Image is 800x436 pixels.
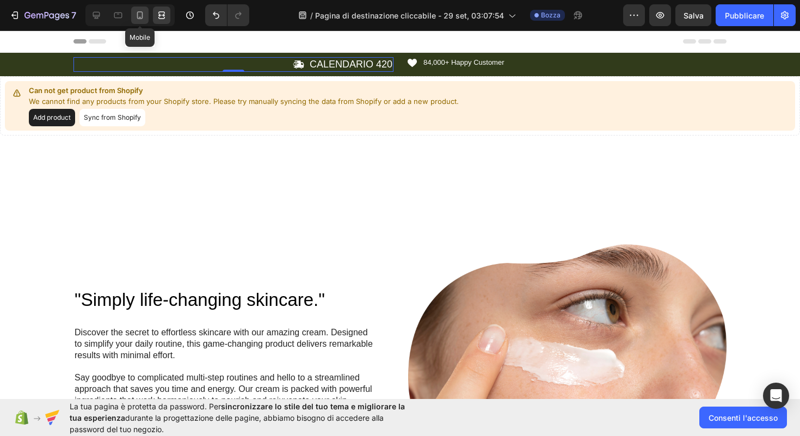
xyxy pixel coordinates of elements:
[70,413,384,434] font: durante la progettazione delle pagine, abbiamo bisogno di accedere alla password del tuo negozio.
[4,4,81,26] button: 7
[315,11,504,20] font: Pagina di destinazione cliccabile - 29 set, 03:07:54
[423,28,504,37] p: 84,000+ Happy Customer
[70,402,405,422] font: sincronizzare lo stile del tuo tema e migliorare la tua esperienza
[79,78,145,96] button: Sync from Shopify
[684,11,704,20] font: Salva
[73,257,374,283] h2: "Simply life-changing skincare."
[675,4,711,26] button: Salva
[725,11,764,20] font: Pubblicare
[29,66,459,77] p: We cannot find any products from your Shopify store. Please try manually syncing the data from Sh...
[70,402,221,411] font: La tua pagina è protetta da password. Per
[310,28,392,40] p: CALENDARIO 420
[29,55,459,66] p: Can not get product from Shopify
[75,342,373,421] p: Say goodbye to complicated multi-step routines and hello to a streamlined approach that saves you...
[699,407,787,428] button: Consenti l'accesso
[541,11,561,19] font: Bozza
[205,4,249,26] div: Annulla/Ripristina
[763,383,789,409] div: Apri Intercom Messenger
[310,11,313,20] font: /
[29,78,75,96] button: Add product
[716,4,773,26] button: Pubblicare
[709,413,778,422] font: Consenti l'accesso
[75,297,373,330] p: Discover the secret to effortless skincare with our amazing cream. Designed to simplify your dail...
[71,10,76,21] font: 7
